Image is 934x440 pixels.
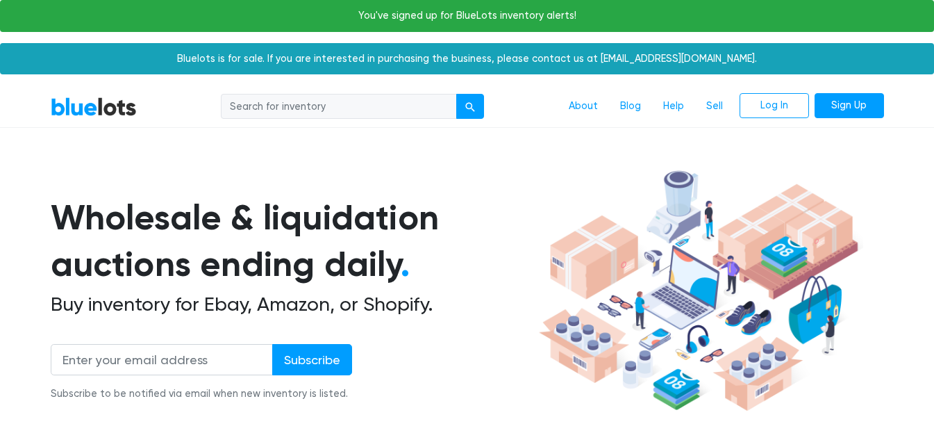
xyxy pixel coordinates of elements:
[558,93,609,120] a: About
[609,93,652,120] a: Blog
[272,344,352,375] input: Subscribe
[740,93,809,118] a: Log In
[51,97,137,117] a: BlueLots
[695,93,734,120] a: Sell
[815,93,884,118] a: Sign Up
[534,164,863,417] img: hero-ee84e7d0318cb26816c560f6b4441b76977f77a177738b4e94f68c95b2b83dbb.png
[51,195,534,287] h1: Wholesale & liquidation auctions ending daily
[652,93,695,120] a: Help
[51,293,534,316] h2: Buy inventory for Ebay, Amazon, or Shopify.
[221,94,457,119] input: Search for inventory
[401,243,410,285] span: .
[51,386,352,402] div: Subscribe to be notified via email when new inventory is listed.
[51,344,273,375] input: Enter your email address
